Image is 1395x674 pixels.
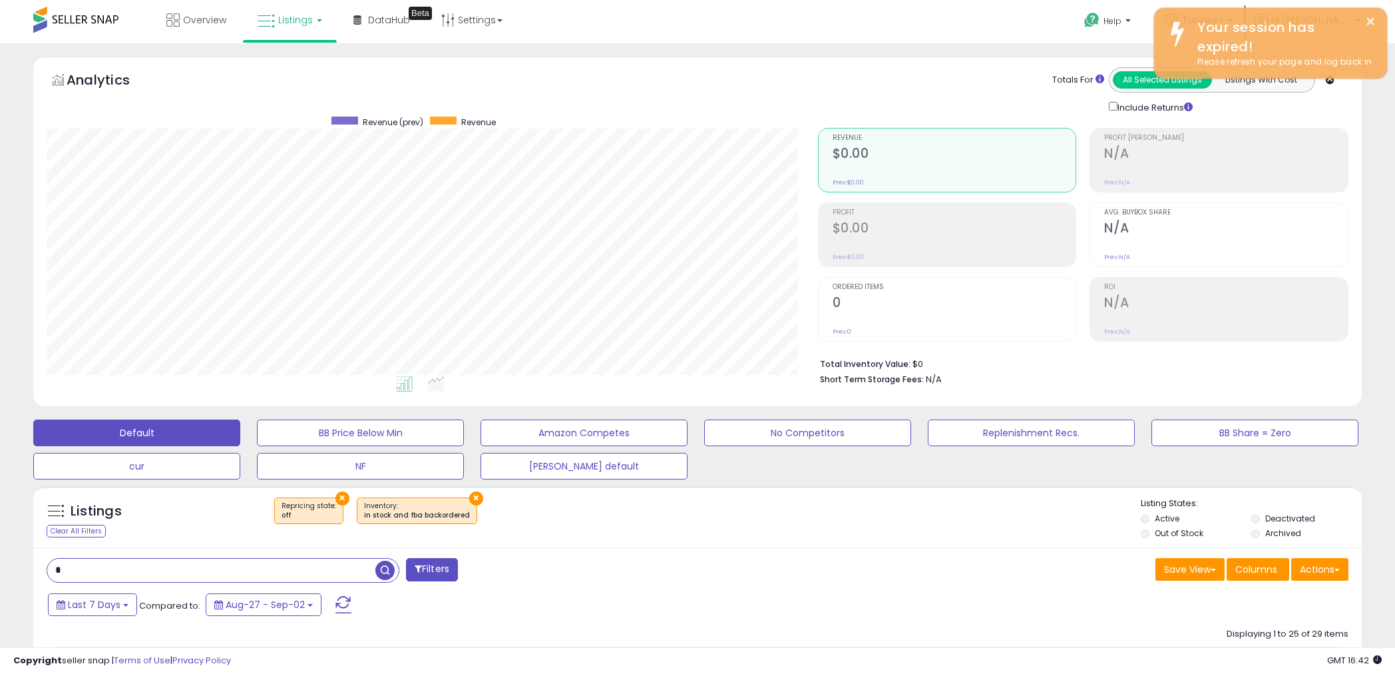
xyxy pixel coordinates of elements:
[33,420,240,446] button: Default
[226,598,305,611] span: Aug-27 - Sep-02
[1104,253,1130,261] small: Prev: N/A
[1104,178,1130,186] small: Prev: N/A
[1104,220,1348,238] h2: N/A
[1103,15,1121,27] span: Help
[13,655,231,667] div: seller snap | |
[833,178,864,186] small: Prev: $0.00
[820,374,924,385] b: Short Term Storage Fees:
[364,511,470,520] div: in stock and fba backordered
[48,593,137,616] button: Last 7 Days
[1155,558,1225,581] button: Save View
[1104,146,1348,164] h2: N/A
[71,502,122,521] h5: Listings
[67,71,156,93] h5: Analytics
[469,492,483,506] button: ×
[1227,558,1289,581] button: Columns
[47,525,106,537] div: Clear All Filters
[13,654,62,667] strong: Copyright
[928,420,1135,446] button: Replenishment Recs.
[282,511,336,520] div: off
[1211,71,1310,89] button: Listings With Cost
[833,284,1076,291] span: Ordered Items
[335,492,349,506] button: ×
[1104,295,1348,313] h2: N/A
[461,117,496,128] span: Revenue
[820,355,1339,371] li: $0
[1104,135,1348,142] span: Profit [PERSON_NAME]
[278,13,313,27] span: Listings
[833,220,1076,238] h2: $0.00
[833,135,1076,142] span: Revenue
[364,501,470,521] span: Inventory :
[1155,527,1203,539] label: Out of Stock
[1104,209,1348,216] span: Avg. Buybox Share
[257,453,464,480] button: NF
[1265,527,1301,539] label: Archived
[1227,628,1348,641] div: Displaying 1 to 25 of 29 items
[1155,513,1179,524] label: Active
[1235,563,1277,576] span: Columns
[183,13,226,27] span: Overview
[1104,284,1348,291] span: ROI
[926,373,942,386] span: N/A
[833,295,1076,313] h2: 0
[1187,56,1377,69] div: Please refresh your page and log back in
[833,253,864,261] small: Prev: $0.00
[704,420,911,446] button: No Competitors
[1104,328,1130,336] small: Prev: N/A
[363,117,423,128] span: Revenue (prev)
[368,13,410,27] span: DataHub
[409,7,432,20] div: Tooltip anchor
[833,209,1076,216] span: Profit
[481,420,688,446] button: Amazon Competes
[68,598,120,611] span: Last 7 Days
[1052,74,1104,87] div: Totals For
[1327,654,1382,667] span: 2025-09-15 16:42 GMT
[833,328,851,336] small: Prev: 0
[1141,498,1362,510] p: Listing States:
[33,453,240,480] button: cur
[481,453,688,480] button: [PERSON_NAME] default
[282,501,336,521] span: Repricing state :
[1187,18,1377,56] div: Your session has expired!
[257,420,464,446] button: BB Price Below Min
[1151,420,1358,446] button: BB Share = Zero
[1084,12,1100,29] i: Get Help
[1099,99,1209,115] div: Include Returns
[206,593,321,616] button: Aug-27 - Sep-02
[1291,558,1348,581] button: Actions
[1074,2,1144,43] a: Help
[114,654,170,667] a: Terms of Use
[820,358,910,370] b: Total Inventory Value:
[1365,13,1376,30] button: ×
[139,599,200,612] span: Compared to:
[172,654,231,667] a: Privacy Policy
[1113,71,1212,89] button: All Selected Listings
[833,146,1076,164] h2: $0.00
[406,558,458,581] button: Filters
[1265,513,1315,524] label: Deactivated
